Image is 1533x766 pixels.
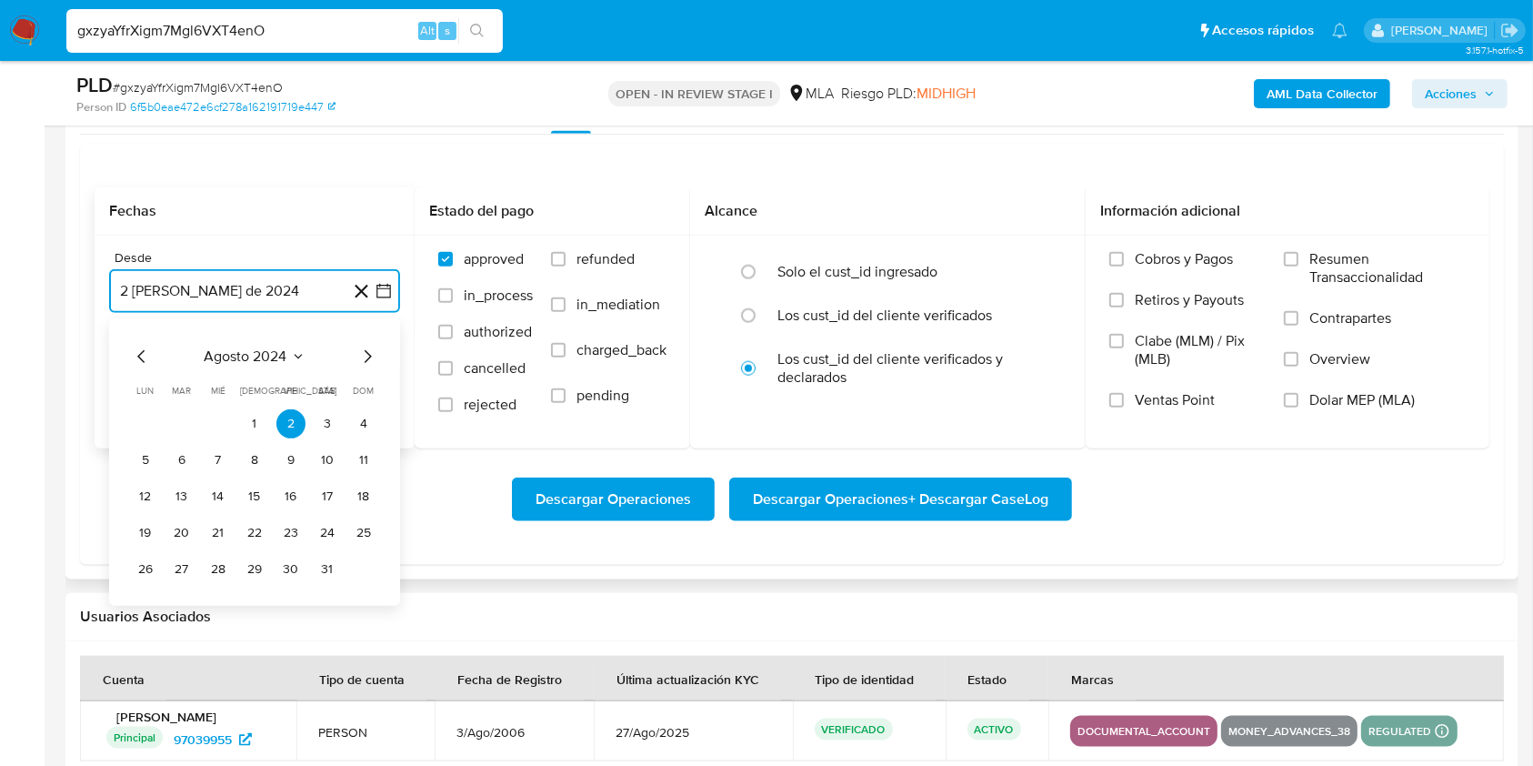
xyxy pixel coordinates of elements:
[1500,21,1519,40] a: Salir
[1212,21,1314,40] span: Accesos rápidos
[76,99,126,116] b: Person ID
[1412,79,1508,108] button: Acciones
[1466,43,1524,57] span: 3.157.1-hotfix-5
[76,70,113,99] b: PLD
[80,608,1504,626] h2: Usuarios Asociados
[841,84,976,104] span: Riesgo PLD:
[445,22,450,39] span: s
[787,84,834,104] div: MLA
[130,99,336,116] a: 6f5b0eae472e6cf278a162191719e447
[1267,79,1378,108] b: AML Data Collector
[1425,79,1477,108] span: Acciones
[420,22,435,39] span: Alt
[1254,79,1390,108] button: AML Data Collector
[608,81,780,106] p: OPEN - IN REVIEW STAGE I
[1332,23,1348,38] a: Notificaciones
[66,19,503,43] input: Buscar usuario o caso...
[458,18,496,44] button: search-icon
[1391,22,1494,39] p: julieta.rodriguez@mercadolibre.com
[917,83,976,104] span: MIDHIGH
[113,78,283,96] span: # gxzyaYfrXigm7Mgl6VXT4enO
